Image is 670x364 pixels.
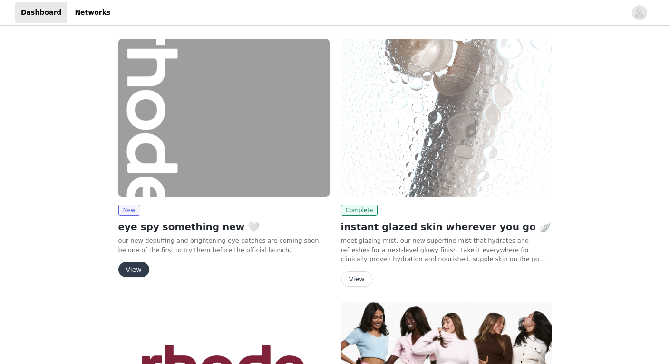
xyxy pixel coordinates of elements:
button: View [118,262,149,277]
a: View [341,276,373,283]
button: View [341,271,373,287]
div: avatar [635,5,644,20]
span: New [118,205,140,216]
a: View [118,266,149,273]
h2: eye spy something new 🤍 [118,220,330,234]
p: meet glazing mist, our new superfine mist that hydrates and refreshes for a next-level glowy fini... [341,236,552,264]
span: Complete [341,205,378,216]
a: Dashboard [15,2,67,23]
p: our new depuffing and brightening eye patches are coming soon. be one of the first to try them be... [118,236,330,254]
img: rhode skin [118,39,330,197]
a: Networks [69,2,116,23]
h2: instant glazed skin wherever you go 🪽 [341,220,552,234]
img: rhode skin [341,39,552,197]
